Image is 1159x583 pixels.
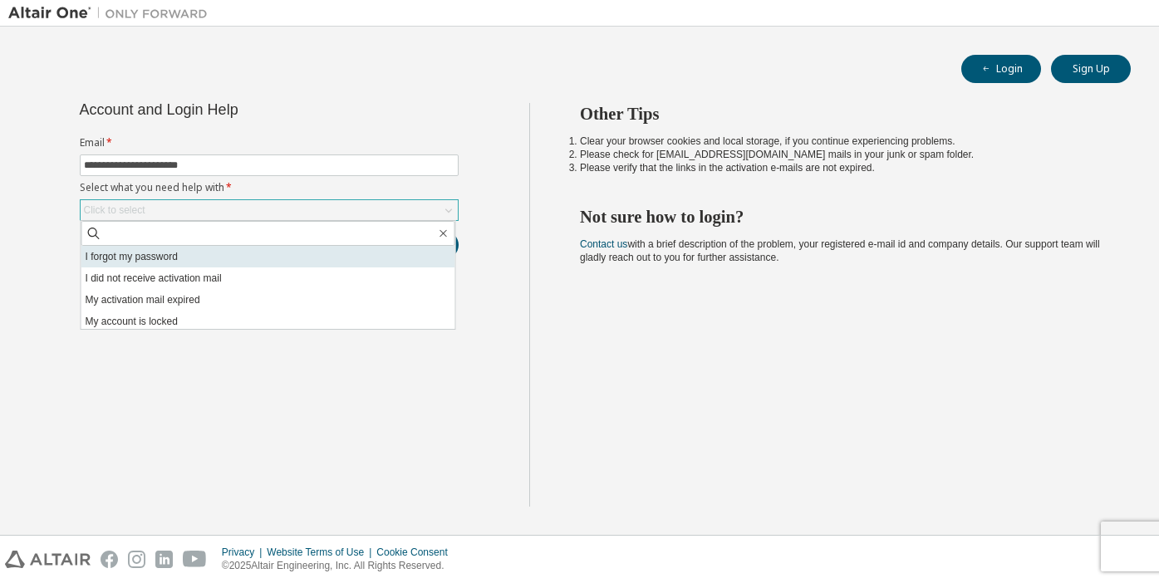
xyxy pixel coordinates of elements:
div: Click to select [81,200,458,220]
img: linkedin.svg [155,551,173,568]
button: Login [961,55,1041,83]
div: Account and Login Help [80,103,383,116]
h2: Not sure how to login? [580,206,1101,228]
img: altair_logo.svg [5,551,91,568]
li: Please check for [EMAIL_ADDRESS][DOMAIN_NAME] mails in your junk or spam folder. [580,148,1101,161]
a: Contact us [580,238,627,250]
img: facebook.svg [101,551,118,568]
img: Altair One [8,5,216,22]
div: Cookie Consent [376,546,457,559]
div: Click to select [84,203,145,217]
li: I forgot my password [81,246,455,267]
p: © 2025 Altair Engineering, Inc. All Rights Reserved. [222,559,458,573]
span: with a brief description of the problem, your registered e-mail id and company details. Our suppo... [580,238,1100,263]
h2: Other Tips [580,103,1101,125]
li: Clear your browser cookies and local storage, if you continue experiencing problems. [580,135,1101,148]
button: Sign Up [1051,55,1131,83]
label: Select what you need help with [80,181,459,194]
img: youtube.svg [183,551,207,568]
div: Privacy [222,546,267,559]
label: Email [80,136,459,149]
div: Website Terms of Use [267,546,376,559]
li: Please verify that the links in the activation e-mails are not expired. [580,161,1101,174]
img: instagram.svg [128,551,145,568]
